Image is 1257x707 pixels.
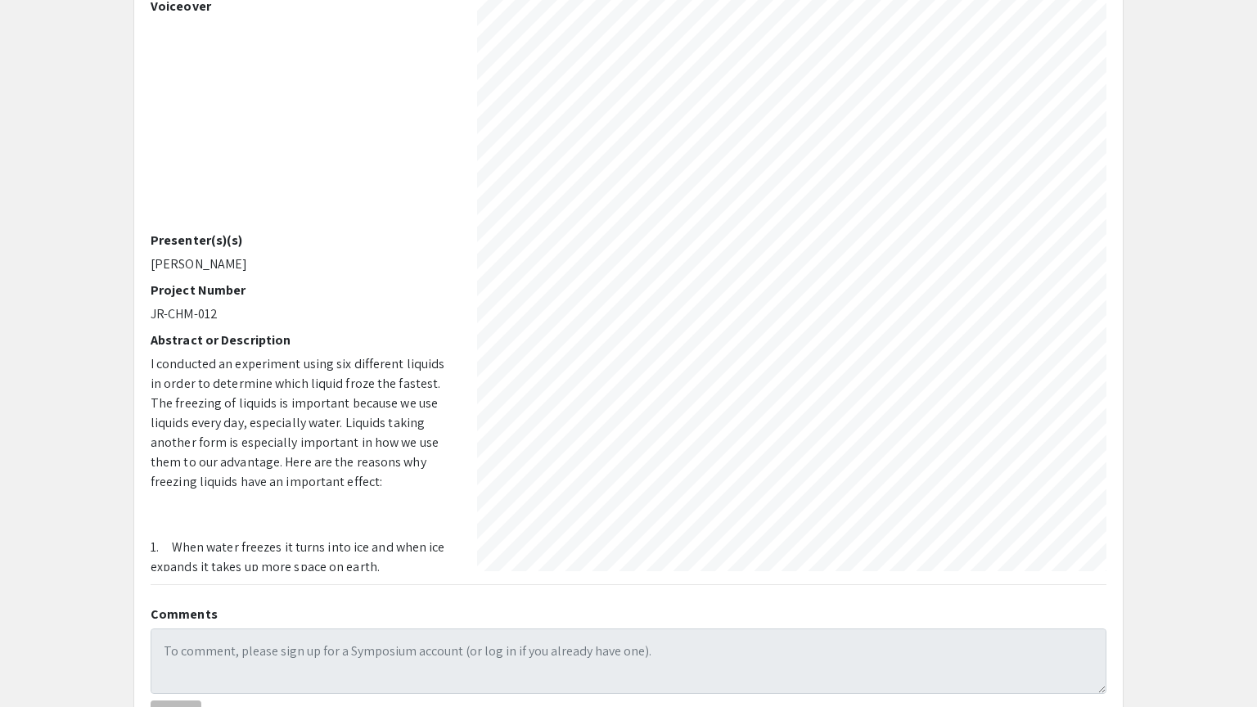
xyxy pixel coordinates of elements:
[12,633,70,695] iframe: Chat
[151,20,453,232] iframe: DFSEF project
[151,282,453,298] h2: Project Number
[151,354,453,492] p: I conducted an experiment using six different liquids in order to determine which liquid froze th...
[304,494,764,511] a: https://www.chem.purdue.edu/gchelp/liquids/freeze.html%E2%80%AF
[137,547,1062,588] a: https://www.pnc.com/en/about-pnc/corporate-responsibility/grow-up-great/lesson-center/winter/what...
[151,254,453,274] p: [PERSON_NAME]
[151,332,453,348] h2: Abstract or Description
[151,304,453,324] p: JR-CHM-012
[137,463,844,480] a: https://www.fresheggsdaily.blog/2014/01/does-apple-cider-vinegar-keep-water.html%3Fm=1%E2%80%AF
[288,271,752,288] a: https://www.chem.purdue.edu/gchelp/liquids/freeze.html.%E2%80%AF
[151,606,1106,622] h2: Comments
[151,232,453,248] h2: Presenter(s)(s)
[151,538,453,577] p: 1. When water freezes it turns into ice and when ice expands it takes up more space on earth.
